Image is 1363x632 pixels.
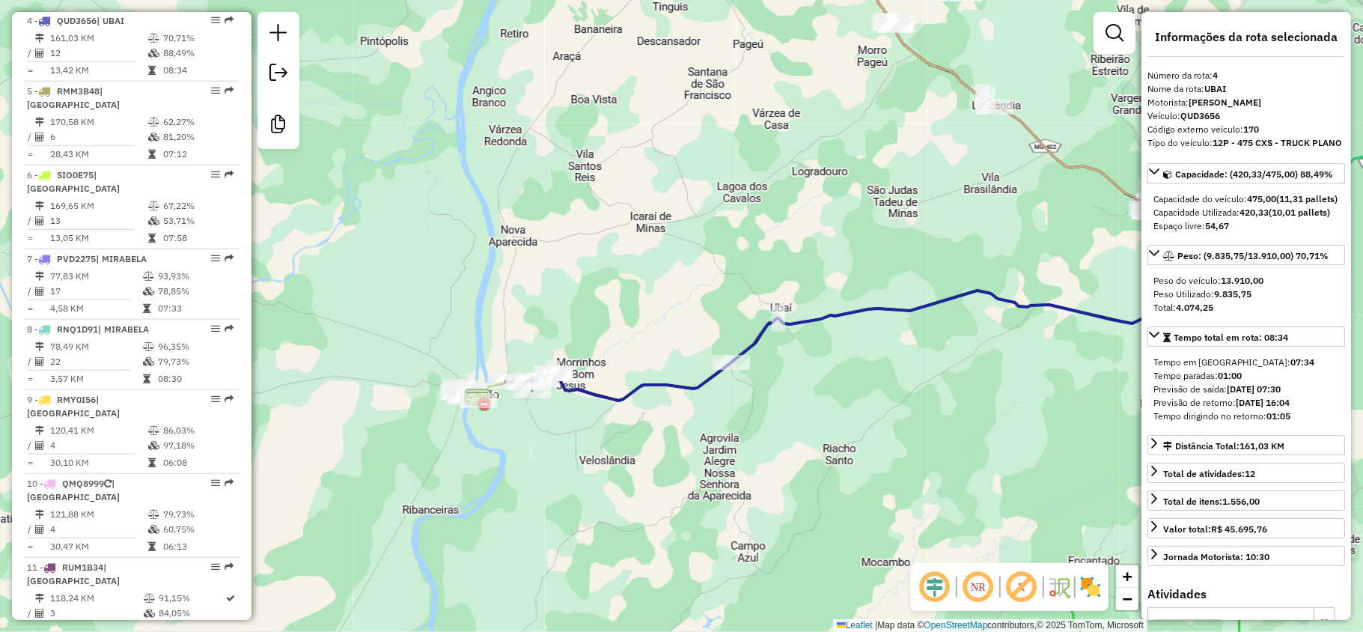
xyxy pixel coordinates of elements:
[211,395,220,404] em: Opções
[1153,301,1339,315] div: Total:
[35,133,44,142] i: Total de Atividades
[157,339,233,354] td: 96,35%
[35,287,44,296] i: Total de Atividades
[27,213,34,228] td: /
[27,354,34,369] td: /
[27,394,120,419] span: 9 -
[148,525,159,534] i: % de utilização da cubagem
[1245,468,1255,479] strong: 12
[148,118,159,127] i: % de utilização do peso
[35,34,44,43] i: Distância Total
[27,46,34,61] td: /
[49,591,143,606] td: 118,24 KM
[49,269,142,284] td: 77,83 KM
[227,594,236,603] i: Rota otimizada
[27,130,34,145] td: /
[27,253,147,264] span: 7 -
[1276,193,1338,204] strong: (11,31 pallets)
[27,147,34,162] td: =
[1123,589,1132,608] span: −
[157,371,233,386] td: 08:30
[162,46,234,61] td: 88,49%
[1153,206,1339,219] div: Capacidade Utilizada:
[158,591,225,606] td: 91,15%
[143,287,154,296] i: % de utilização da cubagem
[162,198,234,213] td: 67,22%
[49,371,142,386] td: 3,57 KM
[148,34,159,43] i: % de utilização do peso
[1180,110,1220,121] strong: QUD3656
[27,284,34,299] td: /
[225,395,234,404] em: Rota exportada
[144,594,155,603] i: % de utilização do peso
[35,201,44,210] i: Distância Total
[211,478,220,487] em: Opções
[27,478,120,502] span: 10 -
[148,510,159,519] i: % de utilização do peso
[148,426,159,435] i: % de utilização do peso
[57,253,96,264] span: PVD2275
[833,619,1147,632] div: Map data © contributors,© 2025 TomTom, Microsoft
[1153,288,1339,301] div: Peso Utilizado:
[1205,220,1229,231] strong: 54,67
[148,234,156,243] i: Tempo total em rota
[1163,495,1260,508] div: Total de itens:
[1147,546,1345,566] a: Jornada Motorista: 10:30
[157,284,233,299] td: 78,85%
[1213,70,1218,81] strong: 4
[104,479,112,488] i: Veículo já utilizado nesta sessão
[49,130,147,145] td: 6
[1147,435,1345,455] a: Distância Total:161,03 KM
[1189,97,1261,108] strong: [PERSON_NAME]
[464,386,491,413] img: BALSA SÃO ROMÃO
[35,426,44,435] i: Distância Total
[49,423,147,438] td: 120,41 KM
[1266,410,1290,422] strong: 01:05
[1269,207,1330,218] strong: (10,01 pallets)
[49,115,147,130] td: 170,58 KM
[1047,575,1071,599] img: Fluxo de ruas
[157,269,233,284] td: 93,93%
[162,31,234,46] td: 70,71%
[225,324,234,333] em: Rota exportada
[144,609,155,618] i: % de utilização da cubagem
[1147,123,1345,136] div: Código externo veículo:
[225,86,234,95] em: Rota exportada
[27,85,120,110] span: 5 -
[1174,332,1288,343] span: Tempo total em rota: 08:34
[1221,275,1263,286] strong: 13.910,00
[1147,268,1345,320] div: Peso: (9.835,75/13.910,00) 70,71%
[35,609,44,618] i: Total de Atividades
[1239,440,1284,452] span: 161,03 KM
[1147,350,1345,429] div: Tempo total em rota: 08:34
[49,522,147,537] td: 4
[143,342,154,351] i: % de utilização do peso
[148,458,156,467] i: Tempo total em rota
[211,562,220,571] em: Opções
[211,86,220,95] em: Opções
[148,49,159,58] i: % de utilização da cubagem
[49,438,147,453] td: 4
[148,542,156,551] i: Tempo total em rota
[162,539,234,554] td: 06:13
[143,304,150,313] i: Tempo total em rota
[49,46,147,61] td: 12
[1290,356,1314,368] strong: 07:34
[35,49,44,58] i: Total de Atividades
[35,510,44,519] i: Distância Total
[27,606,34,621] td: /
[1153,356,1339,369] div: Tempo em [GEOGRAPHIC_DATA]:
[27,63,34,78] td: =
[875,620,877,631] span: |
[924,620,988,631] a: OpenStreetMap
[1153,410,1339,423] div: Tempo dirigindo no retorno:
[1147,163,1345,183] a: Capacidade: (420,33/475,00) 88,49%
[1243,124,1259,135] strong: 170
[57,169,94,180] span: SIO0E75
[162,438,234,453] td: 97,18%
[27,15,124,26] span: 4 -
[1163,468,1255,479] span: Total de atividades:
[27,371,34,386] td: =
[49,231,147,246] td: 13,05 KM
[27,438,34,453] td: /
